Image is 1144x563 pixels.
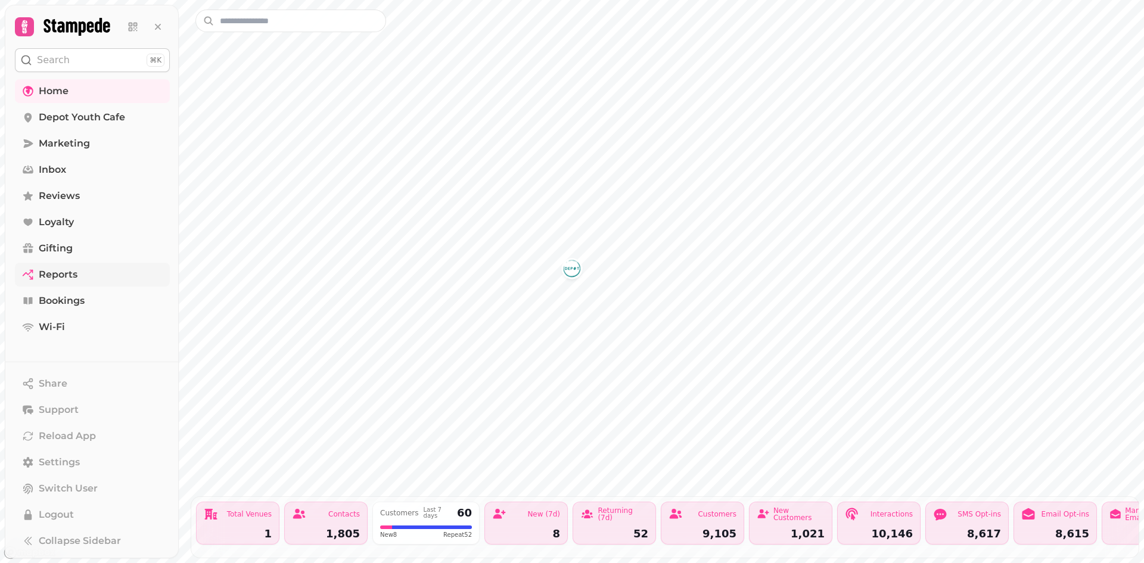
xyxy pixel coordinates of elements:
span: Reports [39,267,77,282]
button: Reload App [15,424,170,448]
span: Reviews [39,189,80,203]
span: Share [39,377,67,391]
div: Customers [380,509,419,517]
div: Customers [698,511,736,518]
div: 8,617 [933,528,1001,539]
div: 8 [492,528,560,539]
button: Share [15,372,170,396]
a: Loyalty [15,210,170,234]
a: Gifting [15,237,170,260]
a: Settings [15,450,170,474]
button: Depot Youth Cafe [562,259,582,278]
span: New 8 [380,530,397,539]
div: Email Opt-ins [1042,511,1089,518]
div: SMS Opt-ins [958,511,1001,518]
p: Search [37,53,70,67]
div: 9,105 [669,528,736,539]
div: Contacts [328,511,360,518]
button: Logout [15,503,170,527]
span: Inbox [39,163,66,177]
span: Repeat 52 [443,530,472,539]
a: Reviews [15,184,170,208]
button: Collapse Sidebar [15,529,170,553]
div: Total Venues [227,511,272,518]
div: 10,146 [845,528,913,539]
button: Search⌘K [15,48,170,72]
span: Logout [39,508,74,522]
span: Switch User [39,481,98,496]
a: Depot Youth Cafe [15,105,170,129]
span: Gifting [39,241,73,256]
span: Support [39,403,79,417]
a: Reports [15,263,170,287]
a: Inbox [15,158,170,182]
div: Map marker [562,259,582,282]
div: Last 7 days [424,507,452,519]
div: New (7d) [527,511,560,518]
div: 8,615 [1021,528,1089,539]
div: 1 [204,528,272,539]
button: Support [15,398,170,422]
span: Home [39,84,69,98]
div: 1,805 [292,528,360,539]
div: New Customers [773,507,825,521]
div: 52 [580,528,648,539]
a: Wi-Fi [15,315,170,339]
span: Depot Youth Cafe [39,110,125,125]
span: Reload App [39,429,96,443]
span: Collapse Sidebar [39,534,121,548]
span: Marketing [39,136,90,151]
span: Wi-Fi [39,320,65,334]
div: 60 [457,508,472,518]
button: Switch User [15,477,170,500]
div: Interactions [871,511,913,518]
div: 1,021 [757,528,825,539]
span: Loyalty [39,215,74,229]
a: Bookings [15,289,170,313]
a: Marketing [15,132,170,155]
span: Bookings [39,294,85,308]
div: Returning (7d) [598,507,648,521]
span: Settings [39,455,80,469]
div: ⌘K [147,54,164,67]
a: Home [15,79,170,103]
